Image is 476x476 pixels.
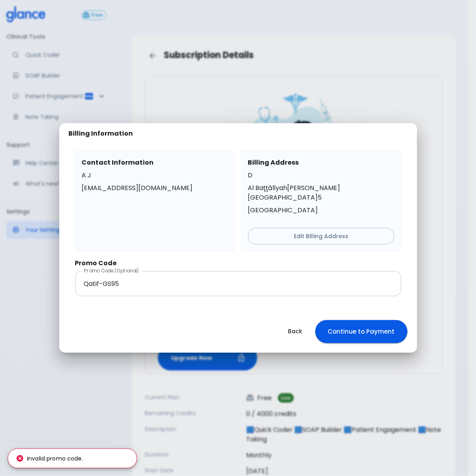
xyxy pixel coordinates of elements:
[315,320,408,343] button: Continue to Payment
[69,130,133,138] h2: Billing Information
[248,206,394,215] p: [GEOGRAPHIC_DATA]
[82,171,228,180] p: A J
[248,228,394,245] button: Edit Billing Address
[75,258,401,269] h6: Promo Code
[248,183,394,202] p: Al Baţţālīyah [PERSON_NAME][GEOGRAPHIC_DATA] 5
[279,323,312,340] button: Back
[82,157,228,168] h6: Contact Information
[248,157,394,168] h6: Billing Address
[248,171,394,180] p: D
[82,183,228,193] p: [EMAIL_ADDRESS][DOMAIN_NAME]
[16,451,83,466] div: Invalid promo code.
